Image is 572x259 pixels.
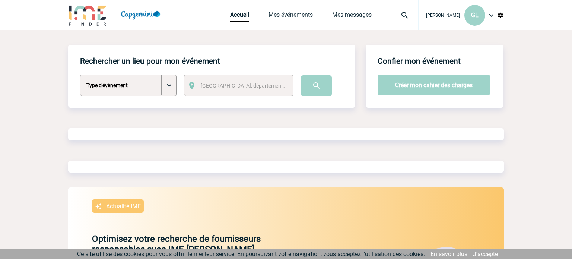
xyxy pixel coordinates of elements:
img: IME-Finder [68,4,107,26]
p: Optimisez votre recherche de fournisseurs responsables avec IME [PERSON_NAME] [68,234,315,255]
a: En savoir plus [430,250,467,258]
span: [GEOGRAPHIC_DATA], département, région... [201,83,304,89]
a: Mes messages [332,11,372,22]
input: Submit [301,75,332,96]
span: [PERSON_NAME] [426,13,460,18]
p: Actualité IME [106,203,141,210]
span: GL [471,12,479,19]
h4: Confier mon événement [378,57,461,66]
a: Accueil [230,11,249,22]
a: Mes événements [268,11,313,22]
h4: Rechercher un lieu pour mon événement [80,57,220,66]
button: Créer mon cahier des charges [378,75,490,95]
a: J'accepte [473,250,498,258]
span: Ce site utilise des cookies pour vous offrir le meilleur service. En poursuivant votre navigation... [77,250,425,258]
